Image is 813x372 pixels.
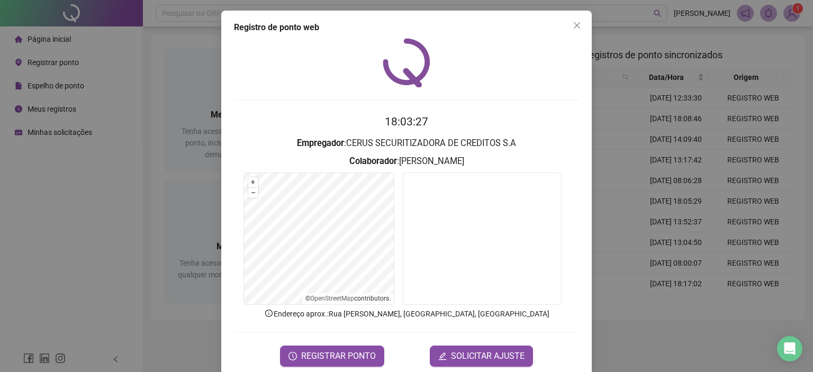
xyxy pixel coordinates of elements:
button: – [248,188,258,198]
li: © contributors. [305,295,391,302]
a: OpenStreetMap [310,295,354,302]
strong: Empregador [297,138,344,148]
p: Endereço aprox. : Rua [PERSON_NAME], [GEOGRAPHIC_DATA], [GEOGRAPHIC_DATA] [234,308,579,320]
span: edit [438,352,447,360]
span: close [573,21,581,30]
button: + [248,177,258,187]
button: editSOLICITAR AJUSTE [430,346,533,367]
img: QRPoint [383,38,430,87]
h3: : [PERSON_NAME] [234,155,579,168]
strong: Colaborador [349,156,397,166]
div: Registro de ponto web [234,21,579,34]
button: REGISTRAR PONTO [280,346,384,367]
div: Open Intercom Messenger [777,336,802,361]
span: REGISTRAR PONTO [301,350,376,362]
span: SOLICITAR AJUSTE [451,350,525,362]
span: clock-circle [288,352,297,360]
time: 18:03:27 [385,115,428,128]
button: Close [568,17,585,34]
h3: : CERUS SECURITIZADORA DE CREDITOS S.A [234,137,579,150]
span: info-circle [264,309,274,318]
